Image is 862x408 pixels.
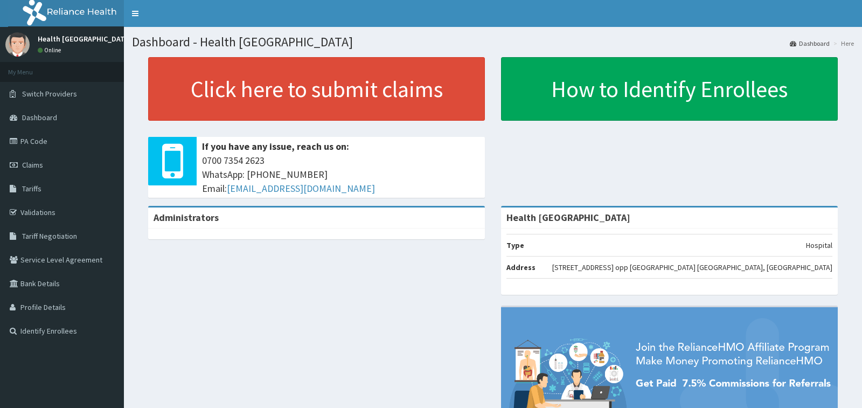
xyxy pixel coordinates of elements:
p: Health [GEOGRAPHIC_DATA] [38,35,131,43]
a: Online [38,46,64,54]
span: Tariff Negotiation [22,231,77,241]
p: [STREET_ADDRESS] opp [GEOGRAPHIC_DATA] [GEOGRAPHIC_DATA], [GEOGRAPHIC_DATA] [552,262,832,273]
li: Here [831,39,854,48]
span: Claims [22,160,43,170]
p: Hospital [806,240,832,251]
b: If you have any issue, reach us on: [202,140,349,153]
strong: Health [GEOGRAPHIC_DATA] [506,211,630,224]
span: 0700 7354 2623 WhatsApp: [PHONE_NUMBER] Email: [202,154,479,195]
a: [EMAIL_ADDRESS][DOMAIN_NAME] [227,182,375,195]
b: Address [506,262,536,272]
b: Type [506,240,524,250]
h1: Dashboard - Health [GEOGRAPHIC_DATA] [132,35,854,49]
a: How to Identify Enrollees [501,57,838,121]
a: Dashboard [790,39,830,48]
a: Click here to submit claims [148,57,485,121]
img: User Image [5,32,30,57]
b: Administrators [154,211,219,224]
span: Switch Providers [22,89,77,99]
span: Tariffs [22,184,41,193]
span: Dashboard [22,113,57,122]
